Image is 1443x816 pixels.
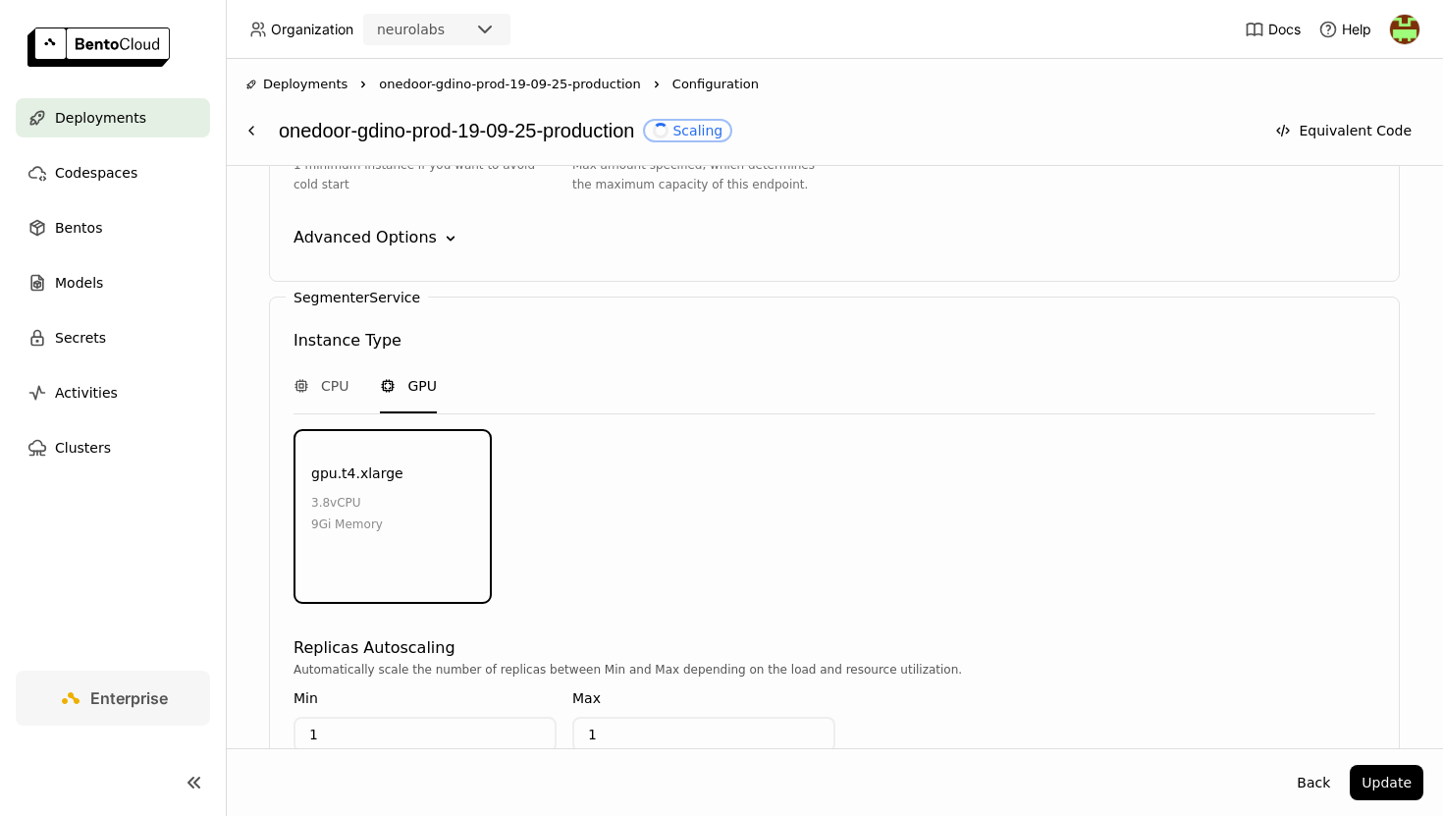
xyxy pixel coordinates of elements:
[441,229,460,248] svg: Down
[653,123,722,138] div: Scaling
[1268,21,1301,38] span: Docs
[311,514,383,535] div: 9Gi Memory
[16,428,210,467] a: Clusters
[294,226,437,249] div: Advanced Options
[16,671,210,726] a: Enterprise
[1245,20,1301,39] a: Docs
[55,271,103,295] span: Models
[1285,765,1342,800] button: Back
[294,290,420,305] label: SegmenterService
[294,329,401,353] div: Instance Type
[16,373,210,412] a: Activities
[377,20,445,39] div: neurolabs
[55,106,146,130] span: Deployments
[311,492,383,514] div: 3.8 vCPU
[245,75,1423,94] nav: Breadcrumbs navigation
[55,326,106,350] span: Secrets
[653,122,670,139] i: loading
[27,27,170,67] img: logo
[271,21,353,38] span: Organization
[55,216,102,240] span: Bentos
[294,636,455,660] div: Replicas Autoscaling
[55,161,137,185] span: Codespaces
[294,430,491,603] div: gpu.t4.xlarge3.8vCPU9Gi Memory
[1263,113,1423,148] button: Equivalent Code
[1342,21,1371,38] span: Help
[572,687,601,709] div: Max
[355,77,371,92] svg: Right
[1318,20,1371,39] div: Help
[1390,15,1419,44] img: Patric Fulop
[321,376,348,396] span: CPU
[16,153,210,192] a: Codespaces
[379,75,641,94] span: onedoor-gdino-prod-19-09-25-production
[1350,765,1423,800] button: Update
[16,208,210,247] a: Bentos
[16,98,210,137] a: Deployments
[55,381,118,405] span: Activities
[294,226,1375,249] div: Advanced Options
[90,688,168,708] span: Enterprise
[407,376,437,396] span: GPU
[447,21,449,40] input: Selected neurolabs.
[245,75,347,94] div: Deployments
[16,263,210,302] a: Models
[649,77,665,92] svg: Right
[279,112,1254,149] div: onedoor-gdino-prod-19-09-25-production
[294,660,1375,680] div: Automatically scale the number of replicas between Min and Max depending on the load and resource...
[672,75,759,94] span: Configuration
[55,436,111,460] span: Clusters
[311,462,403,484] div: gpu.t4.xlarge
[294,687,318,709] div: Min
[16,318,210,357] a: Secrets
[263,75,347,94] span: Deployments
